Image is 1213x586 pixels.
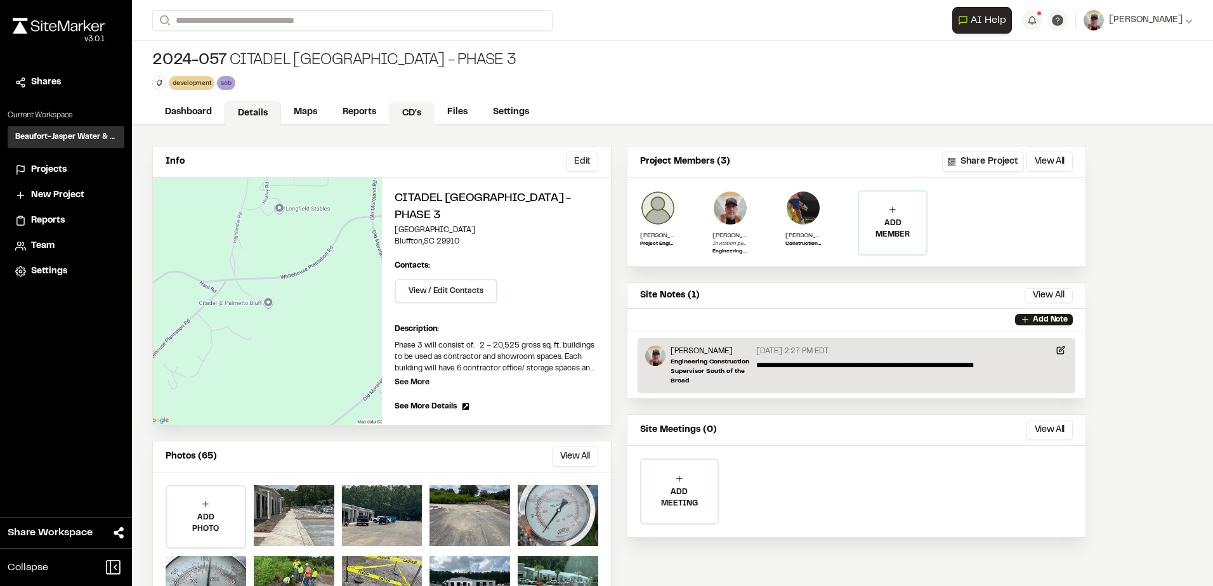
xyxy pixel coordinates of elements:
[640,289,700,303] p: Site Notes (1)
[389,101,435,126] a: CD's
[942,152,1024,172] button: Share Project
[395,260,430,271] p: Contacts:
[8,525,93,540] span: Share Workspace
[971,13,1006,28] span: AI Help
[1033,314,1068,325] p: Add Note
[756,346,829,357] p: [DATE] 2:27 PM EDT
[395,279,497,303] button: View / Edit Contacts
[152,100,225,124] a: Dashboard
[952,7,1017,34] div: Open AI Assistant
[15,264,117,278] a: Settings
[225,101,281,126] a: Details
[395,225,598,236] p: [GEOGRAPHIC_DATA]
[785,190,821,226] img: Victor Gaucin
[15,188,117,202] a: New Project
[395,190,598,225] h2: Citadel [GEOGRAPHIC_DATA] - Phase 3
[640,231,676,240] p: [PERSON_NAME]
[566,152,598,172] button: Edit
[31,75,61,89] span: Shares
[15,75,117,89] a: Shares
[217,76,235,89] div: sob
[712,240,748,248] p: Invitation pending
[1026,420,1073,440] button: View All
[15,163,117,177] a: Projects
[480,100,542,124] a: Settings
[15,214,117,228] a: Reports
[8,110,124,121] p: Current Workspace
[785,240,821,248] p: Construction Engineer II
[31,188,84,202] span: New Project
[712,231,748,240] p: [PERSON_NAME]
[330,100,389,124] a: Reports
[395,340,598,374] p: Phase 3 will consist of: · 2 – 20,525 gross sq. ft. buildings to be used as contractor and showro...
[640,190,676,226] img: Wesley T. Partin
[152,51,227,71] span: 2024-057
[31,163,67,177] span: Projects
[671,346,751,357] p: [PERSON_NAME]
[712,248,748,256] p: Engineering Construction Supervisor South of the Broad
[640,423,717,437] p: Site Meetings (0)
[395,323,598,335] p: Description:
[785,231,821,240] p: [PERSON_NAME]
[15,239,117,253] a: Team
[1025,288,1073,303] button: View All
[166,450,217,464] p: Photos (65)
[640,240,676,248] p: Project Engineer
[13,34,105,45] div: Oh geez...please don't...
[859,218,926,240] p: ADD MEMBER
[15,131,117,143] h3: Beaufort-Jasper Water & Sewer Authority
[712,190,748,226] img: Cliff Schwabauer
[395,236,598,247] p: Bluffton , SC 29910
[166,155,185,169] p: Info
[152,10,175,31] button: Search
[152,51,516,71] div: Citadel [GEOGRAPHIC_DATA] - Phase 3
[645,346,666,366] img: Cliff Schwabauer
[671,357,751,386] p: Engineering Construction Supervisor South of the Broad
[8,560,48,575] span: Collapse
[31,239,55,253] span: Team
[1026,152,1073,172] button: View All
[1084,10,1104,30] img: User
[31,214,65,228] span: Reports
[435,100,480,124] a: Files
[152,76,166,90] button: Edit Tags
[395,377,429,388] p: See More
[31,264,67,278] span: Settings
[1084,10,1193,30] button: [PERSON_NAME]
[169,76,214,89] div: development
[281,100,330,124] a: Maps
[1109,13,1183,27] span: [PERSON_NAME]
[13,18,105,34] img: rebrand.png
[641,486,718,509] p: ADD MEETING
[167,512,245,535] p: ADD PHOTO
[952,7,1012,34] button: Open AI Assistant
[395,401,457,412] span: See More Details
[640,155,730,169] p: Project Members (3)
[552,446,598,467] button: View All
